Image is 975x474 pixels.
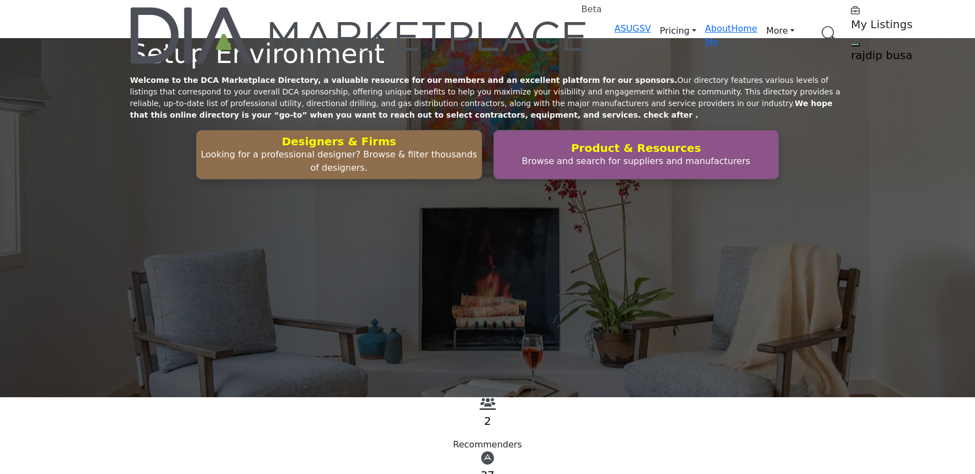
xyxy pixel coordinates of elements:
h6: Beta [582,4,602,14]
h2: Designers & Firms [200,135,478,148]
div: Recommenders [130,438,845,451]
p: Looking for a professional designer? Browse & filter thousands of designers. [200,148,478,175]
button: Show hide supplier dropdown [851,43,860,46]
a: 2 [484,414,491,428]
a: About Me [705,23,731,47]
strong: Welcome to the DCA Marketplace Directory, a valuable resource for our members and an excellent pl... [130,76,678,85]
p: Browse and search for suppliers and manufacturers [497,155,775,168]
a: Beta [130,7,588,64]
a: View Recommenders [479,401,496,411]
a: More [757,22,803,40]
button: Designers & Firms Looking for a professional designer? Browse & filter thousands of designers. [196,130,482,180]
h2: Product & Resources [497,141,775,155]
a: Search [810,19,844,49]
a: Home [731,23,757,34]
p: Our directory features various levels of listings that correspond to your overall DCA sponsorship... [130,75,845,121]
button: Product & Resources Browse and search for suppliers and manufacturers [493,130,779,180]
a: ASUGSV [615,23,651,34]
img: Site Logo [130,7,588,64]
strong: We hope that this online directory is your “go-to” when you want to reach out to select contracto... [130,99,833,119]
a: Pricing [651,22,705,40]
